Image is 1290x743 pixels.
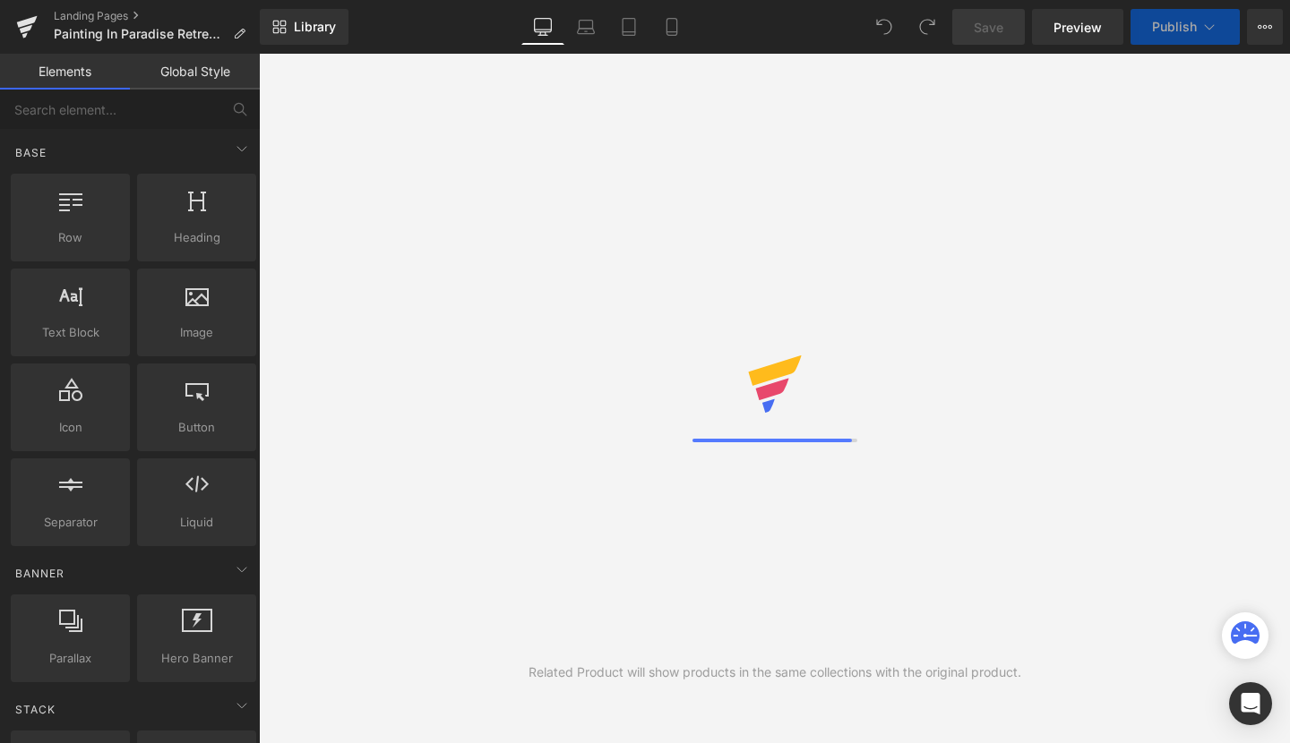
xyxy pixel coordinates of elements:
[866,9,902,45] button: Undo
[1152,20,1197,34] span: Publish
[130,54,260,90] a: Global Style
[13,565,66,582] span: Banner
[294,19,336,35] span: Library
[564,9,607,45] a: Laptop
[54,27,226,41] span: Painting In Paradise Retreat - Backup
[909,9,945,45] button: Redo
[16,649,125,668] span: Parallax
[1229,682,1272,725] div: Open Intercom Messenger
[13,144,48,161] span: Base
[142,649,251,668] span: Hero Banner
[974,18,1003,37] span: Save
[529,662,1021,682] div: Related Product will show products in the same collections with the original product.
[16,323,125,342] span: Text Block
[142,513,251,532] span: Liquid
[142,228,251,247] span: Heading
[260,9,348,45] a: New Library
[1053,18,1102,37] span: Preview
[16,513,125,532] span: Separator
[142,323,251,342] span: Image
[54,9,260,23] a: Landing Pages
[1032,9,1123,45] a: Preview
[142,418,251,437] span: Button
[16,228,125,247] span: Row
[13,701,57,718] span: Stack
[1131,9,1240,45] button: Publish
[650,9,693,45] a: Mobile
[16,418,125,437] span: Icon
[521,9,564,45] a: Desktop
[1247,9,1283,45] button: More
[607,9,650,45] a: Tablet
